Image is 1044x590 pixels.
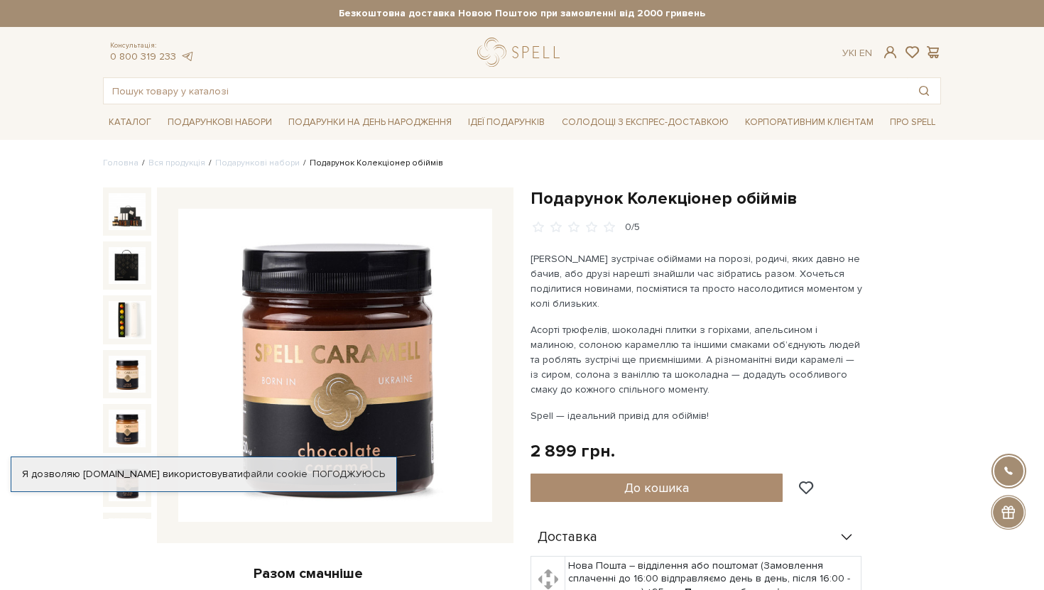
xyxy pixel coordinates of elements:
[739,111,879,133] a: Корпоративним клієнтам
[624,480,689,496] span: До кошика
[109,247,146,284] img: Подарунок Колекціонер обіймів
[462,111,550,133] a: Ідеї подарунків
[109,356,146,393] img: Подарунок Колекціонер обіймів
[859,47,872,59] a: En
[842,47,872,60] div: Ук
[109,518,146,555] img: Подарунок Колекціонер обіймів
[110,50,176,62] a: 0 800 319 233
[110,41,194,50] span: Консультація:
[103,158,138,168] a: Головна
[477,38,566,67] a: logo
[531,474,783,502] button: До кошика
[884,111,941,133] a: Про Spell
[243,468,308,480] a: файли cookie
[908,78,940,104] button: Пошук товару у каталозі
[531,187,941,209] h1: Подарунок Колекціонер обіймів
[531,251,864,311] p: [PERSON_NAME] зустрічає обіймами на порозі, родичі, яких давно не бачив, або друзі нарешті знайшл...
[531,322,864,397] p: Асорті трюфелів, шоколадні плитки з горіхами, апельсином і малиною, солоною карамеллю та іншими с...
[531,440,615,462] div: 2 899 грн.
[109,301,146,338] img: Подарунок Колекціонер обіймів
[854,47,857,59] span: |
[103,111,157,133] a: Каталог
[109,193,146,230] img: Подарунок Колекціонер обіймів
[178,209,492,523] img: Подарунок Колекціонер обіймів
[538,531,597,544] span: Доставка
[215,158,300,168] a: Подарункові набори
[11,468,396,481] div: Я дозволяю [DOMAIN_NAME] використовувати
[300,157,443,170] li: Подарунок Колекціонер обіймів
[104,78,908,104] input: Пошук товару у каталозі
[148,158,205,168] a: Вся продукція
[109,410,146,447] img: Подарунок Колекціонер обіймів
[180,50,194,62] a: telegram
[312,468,385,481] a: Погоджуюсь
[103,564,513,583] div: Разом смачніше
[556,110,734,134] a: Солодощі з експрес-доставкою
[162,111,278,133] a: Подарункові набори
[531,408,864,423] p: Spell — ідеальний привід для обіймів!
[103,7,941,20] strong: Безкоштовна доставка Новою Поштою при замовленні від 2000 гривень
[283,111,457,133] a: Подарунки на День народження
[625,221,640,234] div: 0/5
